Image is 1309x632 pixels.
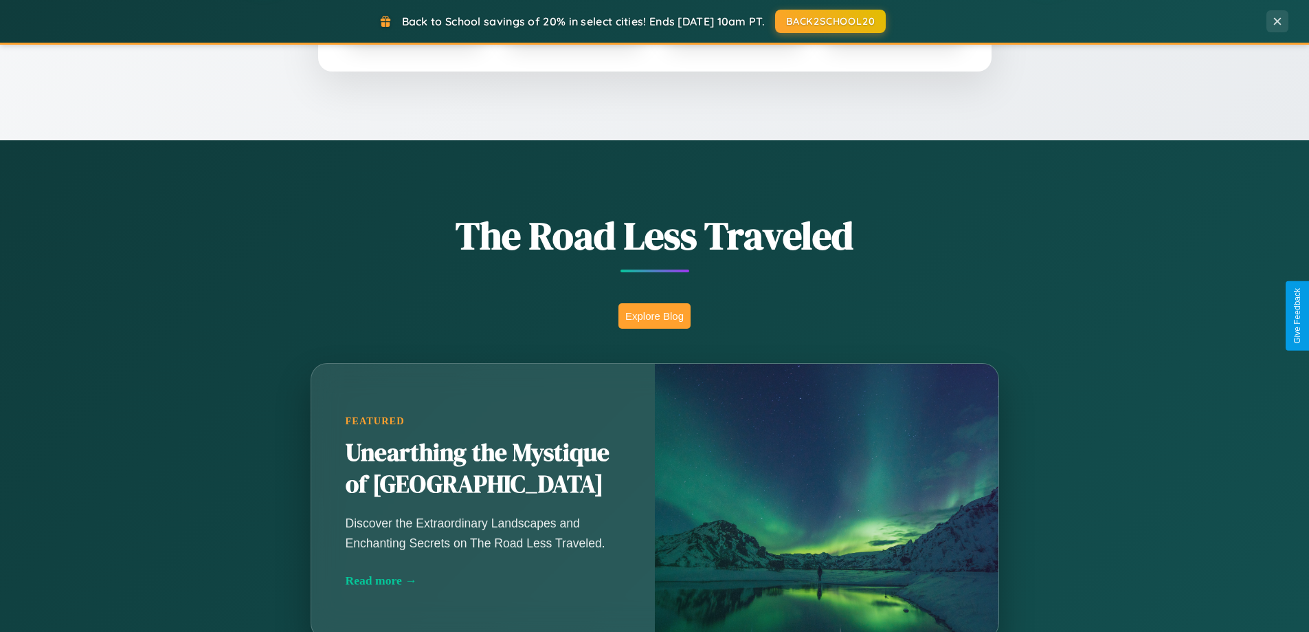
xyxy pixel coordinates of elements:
[346,514,620,552] p: Discover the Extraordinary Landscapes and Enchanting Secrets on The Road Less Traveled.
[618,303,691,329] button: Explore Blog
[775,10,886,33] button: BACK2SCHOOL20
[346,437,620,501] h2: Unearthing the Mystique of [GEOGRAPHIC_DATA]
[346,415,620,427] div: Featured
[402,14,765,28] span: Back to School savings of 20% in select cities! Ends [DATE] 10am PT.
[1293,288,1302,344] div: Give Feedback
[346,574,620,588] div: Read more →
[243,209,1067,262] h1: The Road Less Traveled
